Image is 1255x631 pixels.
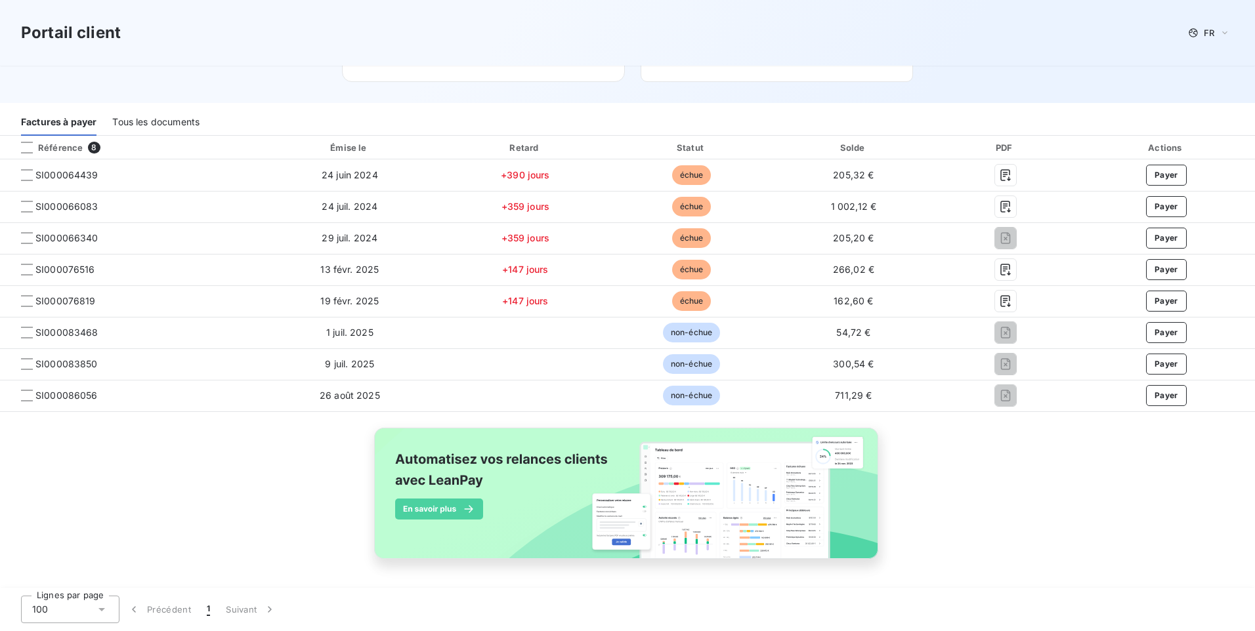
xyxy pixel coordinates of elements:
span: SI000086056 [35,389,98,402]
button: Payer [1146,165,1187,186]
span: +147 jours [502,295,549,306]
h3: Portail client [21,21,121,45]
div: Émise le [261,141,439,154]
span: échue [672,291,712,311]
span: 24 juil. 2024 [322,201,377,212]
button: Suivant [218,596,284,623]
span: 266,02 € [833,264,874,275]
span: 100 [32,603,48,616]
div: Actions [1080,141,1252,154]
img: banner [362,420,893,581]
div: Factures à payer [21,108,96,136]
span: 1 002,12 € [831,201,877,212]
button: Précédent [119,596,199,623]
button: Payer [1146,354,1187,375]
span: 9 juil. 2025 [325,358,374,369]
button: Payer [1146,259,1187,280]
span: échue [672,260,712,279]
span: non-échue [663,386,720,405]
span: non-échue [663,323,720,342]
span: 1 [207,603,210,616]
span: SI000066340 [35,232,98,245]
span: SI000083468 [35,326,98,339]
span: SI000076819 [35,295,96,308]
span: 8 [88,142,100,153]
span: +359 jours [501,232,550,243]
span: 29 juil. 2024 [322,232,377,243]
span: 54,72 € [836,327,870,338]
span: +147 jours [502,264,549,275]
span: 26 août 2025 [320,390,380,401]
span: +390 jours [501,169,550,180]
button: 1 [199,596,218,623]
div: Référence [11,142,83,153]
span: SI000064439 [35,169,98,182]
button: Payer [1146,291,1187,312]
button: Payer [1146,196,1187,217]
div: Statut [612,141,771,154]
div: Retard [444,141,606,154]
span: +359 jours [501,201,550,212]
span: échue [672,197,712,216]
span: 1 juil. 2025 [326,327,373,338]
span: non-échue [663,354,720,374]
span: échue [672,228,712,248]
span: 205,20 € [833,232,874,243]
span: 24 juin 2024 [322,169,378,180]
div: PDF [936,141,1074,154]
span: SI000066083 [35,200,98,213]
div: Solde [776,141,931,154]
span: 19 févr. 2025 [320,295,379,306]
span: 13 févr. 2025 [320,264,379,275]
span: 711,29 € [835,390,872,401]
span: SI000076516 [35,263,95,276]
span: échue [672,165,712,185]
div: Tous les documents [112,108,200,136]
span: SI000083850 [35,357,98,371]
span: FR [1204,28,1214,38]
span: 162,60 € [834,295,873,306]
button: Payer [1146,322,1187,343]
span: 300,54 € [833,358,874,369]
span: 205,32 € [833,169,874,180]
button: Payer [1146,385,1187,406]
button: Payer [1146,228,1187,249]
